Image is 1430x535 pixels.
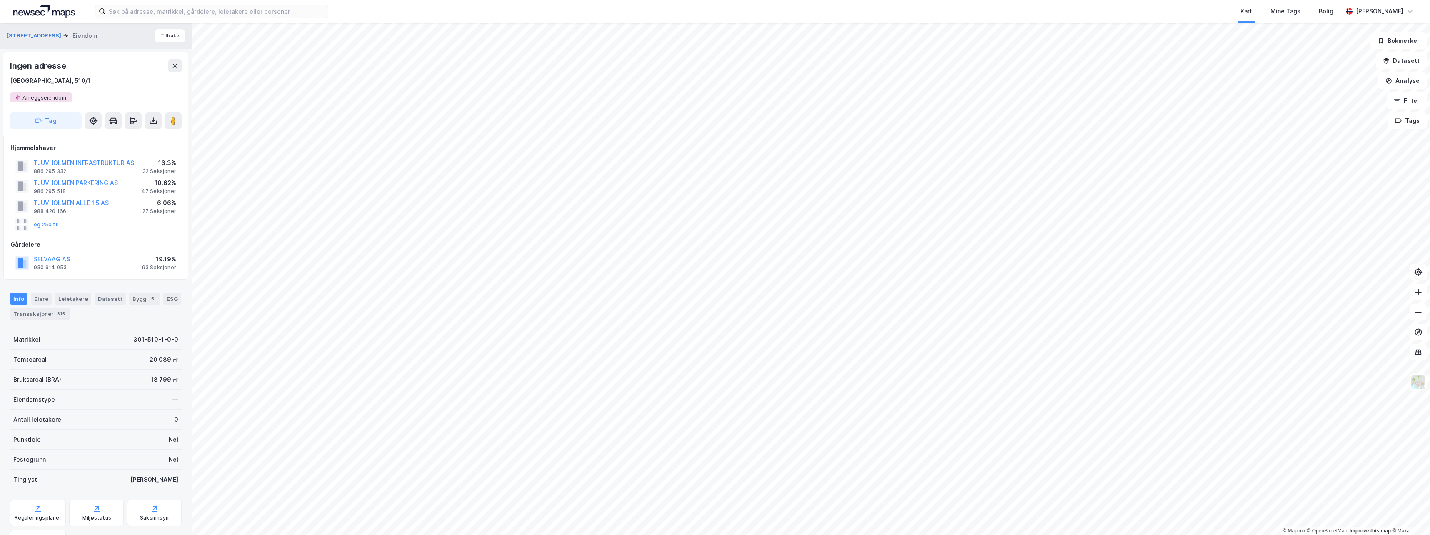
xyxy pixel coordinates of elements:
[142,188,176,195] div: 47 Seksjoner
[172,395,178,405] div: —
[1376,52,1427,69] button: Datasett
[142,168,176,175] div: 32 Seksjoner
[142,208,176,215] div: 27 Seksjoner
[13,355,47,365] div: Tomteareal
[10,240,181,250] div: Gårdeiere
[55,293,91,305] div: Leietakere
[1388,495,1430,535] div: Kontrollprogram for chat
[1307,528,1347,534] a: OpenStreetMap
[142,158,176,168] div: 16.3%
[133,335,178,345] div: 301-510-1-0-0
[55,310,67,318] div: 315
[1270,6,1300,16] div: Mine Tags
[13,435,41,445] div: Punktleie
[151,375,178,385] div: 18 799 ㎡
[34,188,66,195] div: 986 295 518
[140,515,169,521] div: Saksinnsyn
[163,293,181,305] div: ESG
[148,295,157,303] div: 5
[15,515,62,521] div: Reguleringsplaner
[1356,6,1403,16] div: [PERSON_NAME]
[105,5,328,17] input: Søk på adresse, matrikkel, gårdeiere, leietakere eller personer
[7,32,63,40] button: [STREET_ADDRESS]
[34,264,67,271] div: 930 914 053
[72,31,97,41] div: Eiendom
[129,293,160,305] div: Bygg
[174,415,178,425] div: 0
[34,168,66,175] div: 886 295 332
[1387,92,1427,109] button: Filter
[142,264,176,271] div: 93 Seksjoner
[95,293,126,305] div: Datasett
[13,475,37,485] div: Tinglyst
[1240,6,1252,16] div: Kart
[1388,495,1430,535] iframe: Chat Widget
[169,435,178,445] div: Nei
[1410,374,1426,390] img: Z
[1350,528,1391,534] a: Improve this map
[10,112,82,129] button: Tag
[155,29,185,42] button: Tilbake
[10,308,70,320] div: Transaksjoner
[130,475,178,485] div: [PERSON_NAME]
[1319,6,1333,16] div: Bolig
[142,178,176,188] div: 10.62%
[34,208,66,215] div: 988 420 166
[31,293,52,305] div: Eiere
[13,395,55,405] div: Eiendomstype
[1282,528,1305,534] a: Mapbox
[1378,72,1427,89] button: Analyse
[10,293,27,305] div: Info
[82,515,111,521] div: Miljøstatus
[13,375,61,385] div: Bruksareal (BRA)
[169,455,178,465] div: Nei
[13,335,40,345] div: Matrikkel
[10,143,181,153] div: Hjemmelshaver
[1388,112,1427,129] button: Tags
[142,198,176,208] div: 6.06%
[13,415,61,425] div: Antall leietakere
[13,455,46,465] div: Festegrunn
[13,5,75,17] img: logo.a4113a55bc3d86da70a041830d287a7e.svg
[142,254,176,264] div: 19.19%
[10,59,67,72] div: Ingen adresse
[10,76,90,86] div: [GEOGRAPHIC_DATA], 510/1
[1370,32,1427,49] button: Bokmerker
[150,355,178,365] div: 20 089 ㎡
